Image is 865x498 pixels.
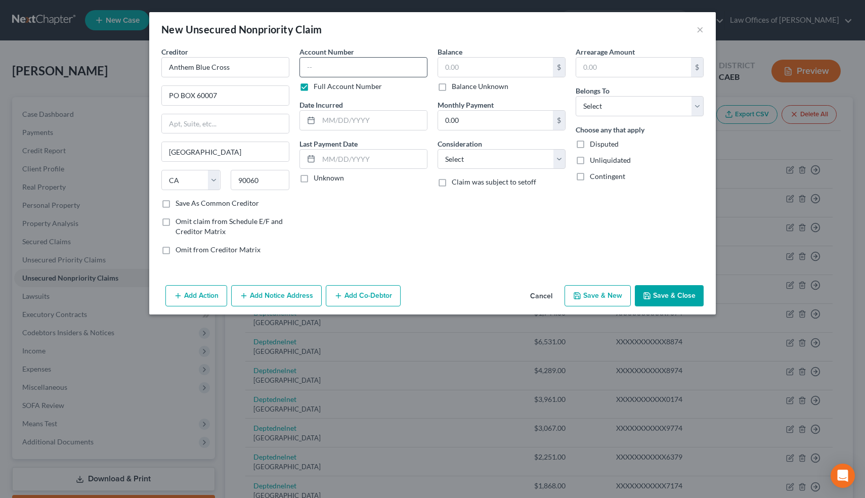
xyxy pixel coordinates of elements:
[438,111,553,130] input: 0.00
[162,114,289,133] input: Apt, Suite, etc...
[162,142,289,161] input: Enter city...
[326,285,401,306] button: Add Co-Debtor
[438,47,462,57] label: Balance
[299,139,358,149] label: Last Payment Date
[231,170,290,190] input: Enter zip...
[576,124,644,135] label: Choose any that apply
[314,81,382,92] label: Full Account Number
[452,177,536,186] span: Claim was subject to setoff
[831,464,855,488] div: Open Intercom Messenger
[438,100,494,110] label: Monthly Payment
[576,47,635,57] label: Arrearage Amount
[161,22,322,36] div: New Unsecured Nonpriority Claim
[452,81,508,92] label: Balance Unknown
[438,58,553,77] input: 0.00
[299,47,354,57] label: Account Number
[553,111,565,130] div: $
[314,173,344,183] label: Unknown
[161,57,289,77] input: Search creditor by name...
[691,58,703,77] div: $
[522,286,560,306] button: Cancel
[590,172,625,180] span: Contingent
[162,86,289,105] input: Enter address...
[319,150,427,169] input: MM/DD/YYYY
[635,285,704,306] button: Save & Close
[590,156,631,164] span: Unliquidated
[176,245,261,254] span: Omit from Creditor Matrix
[576,58,691,77] input: 0.00
[319,111,427,130] input: MM/DD/YYYY
[176,217,283,236] span: Omit claim from Schedule E/F and Creditor Matrix
[438,139,482,149] label: Consideration
[176,198,259,208] label: Save As Common Creditor
[576,86,610,95] span: Belongs To
[565,285,631,306] button: Save & New
[165,285,227,306] button: Add Action
[697,23,704,35] button: ×
[161,48,188,56] span: Creditor
[553,58,565,77] div: $
[590,140,619,148] span: Disputed
[231,285,322,306] button: Add Notice Address
[299,100,343,110] label: Date Incurred
[299,57,427,77] input: --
